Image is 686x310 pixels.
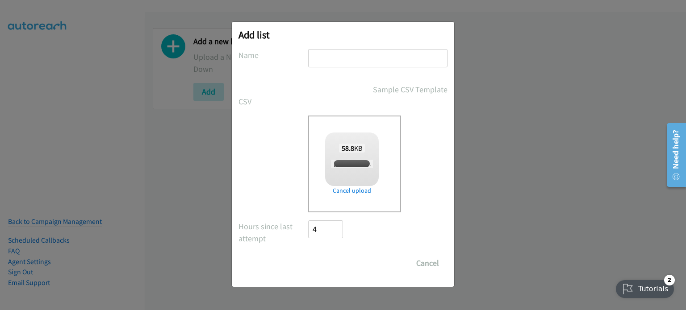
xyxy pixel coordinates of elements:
[238,220,308,244] label: Hours since last attempt
[331,160,485,168] span: [PERSON_NAME] + Cisco Q1FY26 APJC [GEOGRAPHIC_DATA]csv
[325,186,379,195] a: Cancel upload
[408,254,448,272] button: Cancel
[342,144,354,153] strong: 58.8
[238,49,308,61] label: Name
[339,144,365,153] span: KB
[238,29,448,41] h2: Add list
[373,83,448,95] a: Sample CSV Template
[238,95,308,107] label: CSV
[661,120,686,190] iframe: Resource Center
[611,271,679,303] iframe: Checklist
